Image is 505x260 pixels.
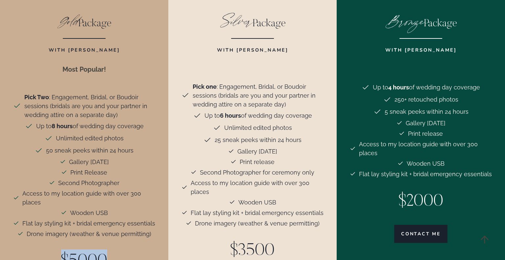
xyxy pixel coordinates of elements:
[22,189,156,207] span: Access to my location guide with over 300 places
[350,13,492,30] h3: Package
[36,122,144,130] span: Up to of wedding day coverage
[474,229,495,250] a: Scroll to top
[13,42,156,54] p: With [PERSON_NAME]
[52,123,73,130] strong: 8 hours
[388,84,409,91] strong: 4 hours
[350,190,492,214] p: $2000
[215,135,301,144] span: 25 sneak peeks within 24 hours
[24,94,49,101] strong: Pick Two
[195,219,320,228] span: Drone imagery (weather & venue permitting)
[220,112,241,119] strong: 6 hours
[69,157,109,166] span: Gallery [DATE]
[56,134,124,143] span: Unlimited edited photos
[70,208,108,217] span: Wooden USB
[220,9,252,33] em: Silver
[46,146,133,155] span: 50 sneak peeks within 24 hours
[200,168,314,177] span: Second Photographer for ceremony only
[401,230,441,237] span: Contact me
[191,208,324,217] span: Flat lay styling kit + bridal emergency essentials
[237,147,277,156] span: Gallery [DATE]
[181,13,324,30] h3: Package
[385,107,469,116] span: 5 sneak peeks within 24 hours
[373,83,480,92] span: Up to of wedding day coverage
[191,178,324,196] span: Access to my location guide with over 300 places
[385,9,424,33] em: Bronze
[224,123,292,132] span: Unlimited edited photos
[22,219,155,228] span: Flat lay styling kit + bridal emergency essentials
[238,198,276,207] span: Wooden USB
[204,111,312,120] span: Up to of wedding day coverage
[359,140,492,157] span: Access to my location guide with over 300 places
[407,159,445,168] span: Wooden USB
[70,168,107,177] span: Print Release
[350,42,492,64] p: With [PERSON_NAME]
[27,229,151,238] span: Drone imagery (weather & venue permitting)
[395,95,458,104] span: 250+ retouched photos
[24,93,156,119] span: : Engagement, Bridal, or Boudoir sessions (bridals are you and your partner in wedding attire on ...
[13,13,156,30] h3: Package
[62,65,106,73] strong: Most Popular!
[181,42,324,64] p: With [PERSON_NAME]
[359,170,492,178] span: Flat lay styling kit + bridal emergency essentials
[57,9,78,33] em: Gold
[193,82,324,109] span: : Engagement, Bridal, or Boudoir sessions (bridals are you and your partner in wedding attire on ...
[58,178,119,187] span: Second Photographer
[408,129,443,138] span: Print release
[193,83,217,90] strong: Pick one
[394,225,447,243] a: Contact me
[240,157,275,166] span: Print release
[406,119,445,128] span: Gallery [DATE]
